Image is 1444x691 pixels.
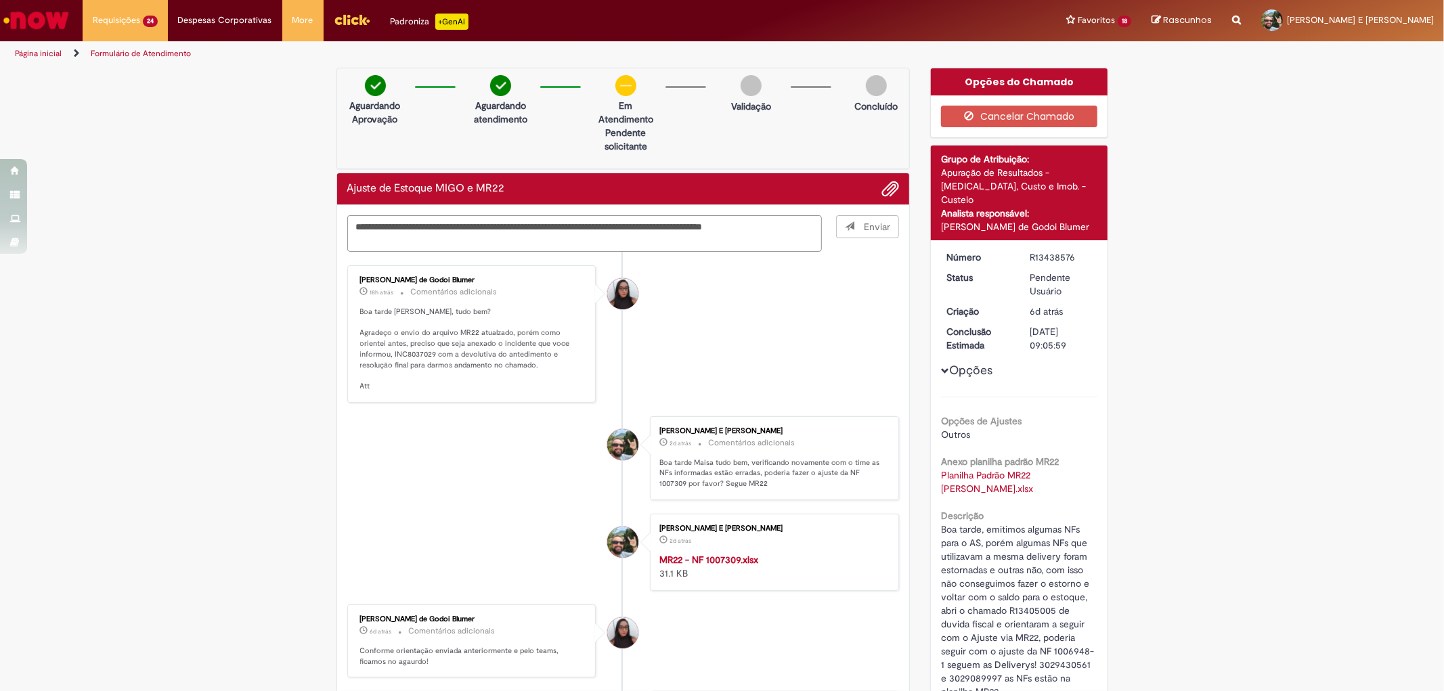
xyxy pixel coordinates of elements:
span: 18 [1118,16,1131,27]
p: +GenAi [435,14,468,30]
img: ServiceNow [1,7,71,34]
b: Descrição [941,510,984,522]
span: 2d atrás [670,537,691,545]
span: 2d atrás [670,439,691,447]
time: 22/08/2025 09:03:10 [1030,305,1063,317]
img: img-circle-grey.png [741,75,762,96]
small: Comentários adicionais [411,286,498,298]
a: MR22 - NF 1007309.xlsx [659,554,758,566]
span: Favoritos [1078,14,1115,27]
time: 26/08/2025 12:11:38 [670,439,691,447]
img: click_logo_yellow_360x200.png [334,9,370,30]
div: Analista responsável: [941,206,1097,220]
span: 18h atrás [370,288,394,296]
span: Despesas Corporativas [178,14,272,27]
span: More [292,14,313,27]
time: 27/08/2025 14:07:22 [370,288,394,296]
div: 22/08/2025 09:03:10 [1030,305,1093,318]
span: Rascunhos [1163,14,1212,26]
button: Cancelar Chamado [941,106,1097,127]
div: Alexandre Alves Correa E Castro Junior [607,429,638,460]
small: Comentários adicionais [409,625,496,637]
div: R13438576 [1030,250,1093,264]
time: 26/08/2025 12:11:26 [670,537,691,545]
button: Adicionar anexos [881,180,899,198]
div: Grupo de Atribuição: [941,152,1097,166]
span: Requisições [93,14,140,27]
div: [PERSON_NAME] E [PERSON_NAME] [659,427,885,435]
dt: Criação [936,305,1020,318]
span: 6d atrás [1030,305,1063,317]
ul: Trilhas de página [10,41,953,66]
span: 6d atrás [370,627,392,636]
a: Formulário de Atendimento [91,48,191,59]
a: Rascunhos [1152,14,1212,27]
div: Maisa Franco De Godoi Blumer [607,617,638,648]
p: Aguardando Aprovação [343,99,408,126]
small: Comentários adicionais [708,437,795,449]
p: Concluído [854,99,898,113]
b: Anexo planilha padrão MR22 [941,455,1059,468]
p: Boa tarde [PERSON_NAME], tudo bem? Agradeço o envio do arquivo MR22 atualzado, porém como oriente... [360,307,586,392]
img: check-circle-green.png [365,75,386,96]
p: Boa tarde Maisa tudo bem, verificando novamente com o time as NFs informadas estão erradas, poder... [659,458,885,489]
p: Validação [731,99,771,113]
img: circle-minus.png [615,75,636,96]
div: [PERSON_NAME] de Godoi Blumer [941,220,1097,233]
img: check-circle-green.png [490,75,511,96]
div: [PERSON_NAME] de Godoi Blumer [360,276,586,284]
div: [DATE] 09:05:59 [1030,325,1093,352]
img: img-circle-grey.png [866,75,887,96]
p: Pendente solicitante [593,126,659,153]
b: Opções de Ajustes [941,415,1022,427]
textarea: Digite sua mensagem aqui... [347,215,823,252]
p: Conforme orientação enviada anteriormente e pelo teams, ficamos no agaurdo! [360,646,586,667]
dt: Status [936,271,1020,284]
a: Página inicial [15,48,62,59]
div: Opções do Chamado [931,68,1108,95]
div: [PERSON_NAME] de Godoi Blumer [360,615,586,623]
p: Em Atendimento [593,99,659,126]
span: Outros [941,428,970,441]
div: Maisa Franco De Godoi Blumer [607,278,638,309]
time: 22/08/2025 11:43:21 [370,627,392,636]
div: Pendente Usuário [1030,271,1093,298]
div: Alexandre Alves Correa E Castro Junior [607,527,638,558]
div: [PERSON_NAME] E [PERSON_NAME] [659,525,885,533]
div: Padroniza [391,14,468,30]
h2: Ajuste de Estoque MIGO e MR22 Histórico de tíquete [347,183,505,195]
dt: Conclusão Estimada [936,325,1020,352]
dt: Número [936,250,1020,264]
a: Download de Planilha Padrão MR22 Atacadão.xlsx [941,469,1033,495]
div: Apuração de Resultados - [MEDICAL_DATA], Custo e Imob. - Custeio [941,166,1097,206]
p: Aguardando atendimento [468,99,533,126]
div: 31.1 KB [659,553,885,580]
span: 24 [143,16,158,27]
span: [PERSON_NAME] E [PERSON_NAME] [1287,14,1434,26]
